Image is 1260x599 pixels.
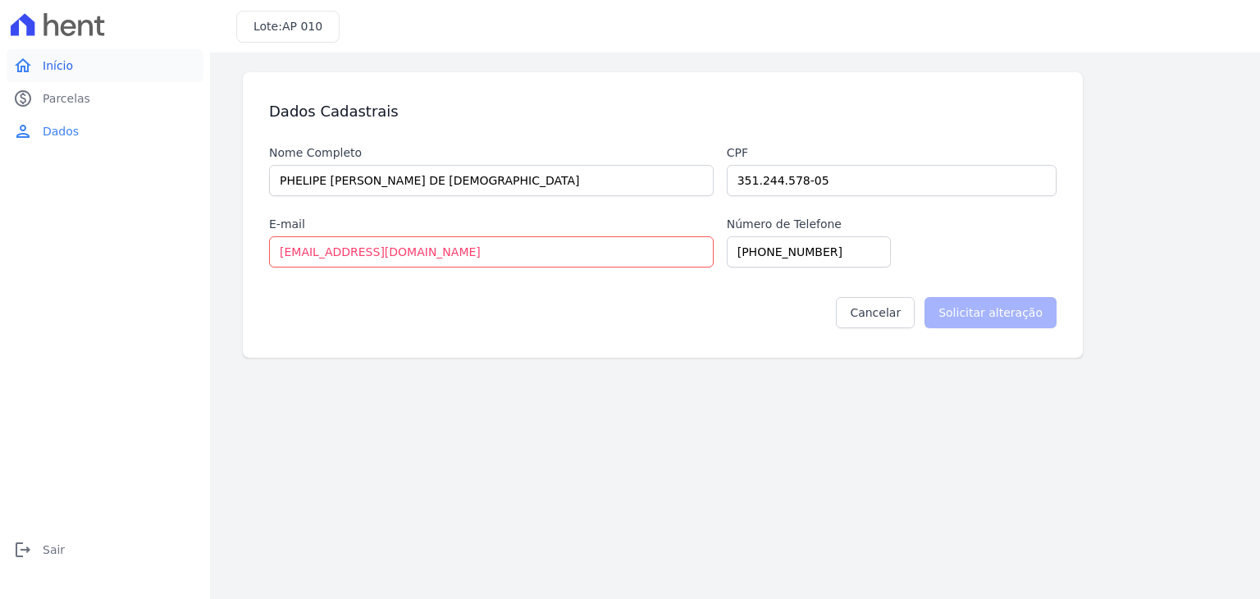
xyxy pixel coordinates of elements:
span: Dados [43,123,79,139]
i: paid [13,89,33,108]
span: Sair [43,542,65,558]
i: person [13,121,33,141]
span: Início [43,57,73,74]
label: E-mail [269,216,714,233]
span: Parcelas [43,90,90,107]
h3: Lote: [253,18,322,35]
a: logoutSair [7,533,203,566]
label: Número de Telefone [727,216,842,233]
a: homeInício [7,49,203,82]
i: home [13,56,33,75]
a: personDados [7,115,203,148]
a: Cancelar [836,297,915,328]
h3: Dados Cadastrais [269,102,399,121]
i: logout [13,540,33,560]
span: AP 010 [282,20,322,33]
label: Cpf [727,144,1057,162]
a: paidParcelas [7,82,203,115]
input: Solicitar alteração [924,297,1057,328]
label: Nome Completo [269,144,714,162]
